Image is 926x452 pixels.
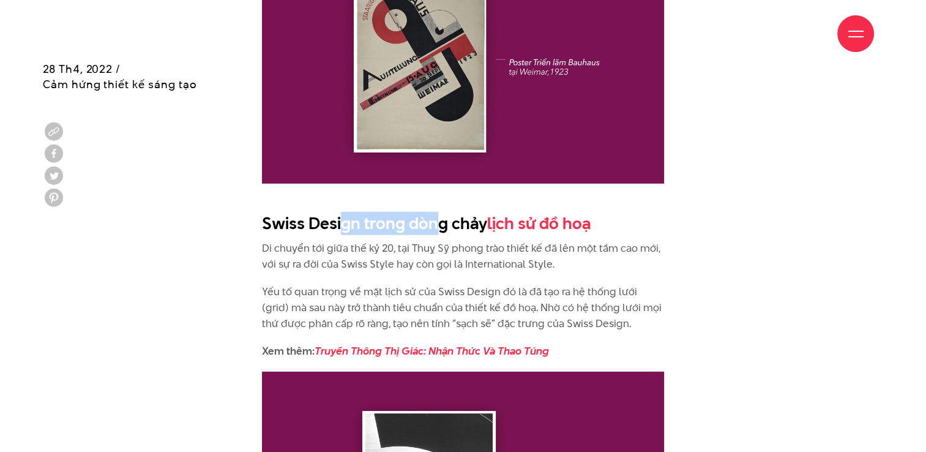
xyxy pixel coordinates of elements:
strong: Xem thêm: [262,344,549,358]
p: Yếu tố quan trọng về mặt lịch sử của Swiss Design đó là đã tạo ra hệ thống lưới (grid) mà sau này... [262,284,664,331]
p: Di chuyển tới giữa thế kỷ 20, tại Thuỵ Sỹ phong trào thiết kế đã lên một tầm cao mới, với sự ra đ... [262,241,664,272]
a: lịch sử đồ hoạ [487,212,591,235]
a: Truyền Thông Thị Giác: Nhận Thức Và Thao Túng [315,344,549,358]
span: 28 Th4, 2022 / Cảm hứng thiết kế sáng tạo [43,61,196,92]
h2: Swiss Design trong dòng chảy [262,212,664,235]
